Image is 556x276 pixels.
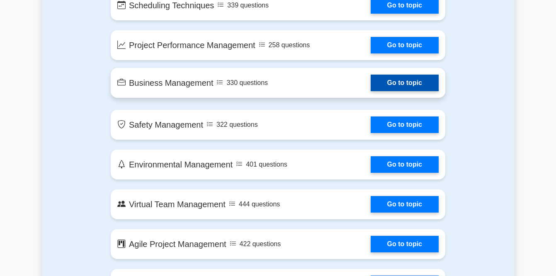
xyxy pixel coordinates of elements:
[371,116,439,133] a: Go to topic
[371,75,439,91] a: Go to topic
[371,37,439,53] a: Go to topic
[371,156,439,173] a: Go to topic
[371,196,439,213] a: Go to topic
[371,236,439,252] a: Go to topic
